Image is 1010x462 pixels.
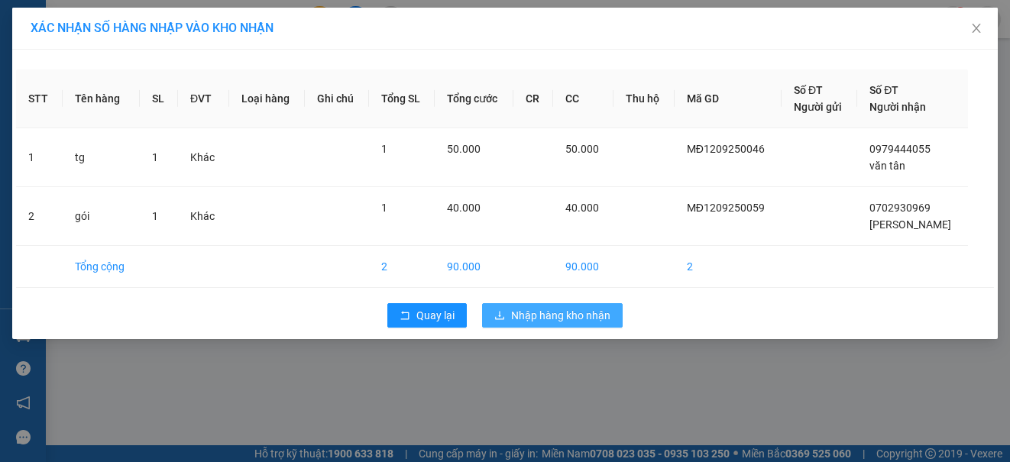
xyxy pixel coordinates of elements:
[381,143,387,155] span: 1
[553,246,613,288] td: 90.000
[369,69,435,128] th: Tổng SL
[675,246,782,288] td: 2
[305,69,369,128] th: Ghi chú
[565,202,599,214] span: 40.000
[435,246,513,288] td: 90.000
[869,160,905,172] span: văn tân
[63,128,140,187] td: tg
[435,69,513,128] th: Tổng cước
[63,246,140,288] td: Tổng cộng
[178,187,229,246] td: Khác
[63,69,140,128] th: Tên hàng
[869,202,931,214] span: 0702930969
[565,143,599,155] span: 50.000
[152,210,158,222] span: 1
[16,128,63,187] td: 1
[140,69,178,128] th: SL
[687,202,765,214] span: MĐ1209250059
[447,202,481,214] span: 40.000
[553,69,613,128] th: CC
[869,218,951,231] span: [PERSON_NAME]
[152,151,158,163] span: 1
[675,69,782,128] th: Mã GD
[387,303,467,328] button: rollbackQuay lại
[16,69,63,128] th: STT
[178,69,229,128] th: ĐVT
[869,143,931,155] span: 0979444055
[416,307,455,324] span: Quay lại
[369,246,435,288] td: 2
[229,69,305,128] th: Loại hàng
[794,84,823,96] span: Số ĐT
[16,187,63,246] td: 2
[178,128,229,187] td: Khác
[31,21,274,35] span: XÁC NHẬN SỐ HÀNG NHẬP VÀO KHO NHẬN
[794,101,842,113] span: Người gửi
[494,310,505,322] span: download
[869,101,926,113] span: Người nhận
[482,303,623,328] button: downloadNhập hàng kho nhận
[869,84,898,96] span: Số ĐT
[970,22,982,34] span: close
[447,143,481,155] span: 50.000
[400,310,410,322] span: rollback
[511,307,610,324] span: Nhập hàng kho nhận
[955,8,998,50] button: Close
[381,202,387,214] span: 1
[613,69,674,128] th: Thu hộ
[513,69,553,128] th: CR
[63,187,140,246] td: gói
[687,143,765,155] span: MĐ1209250046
